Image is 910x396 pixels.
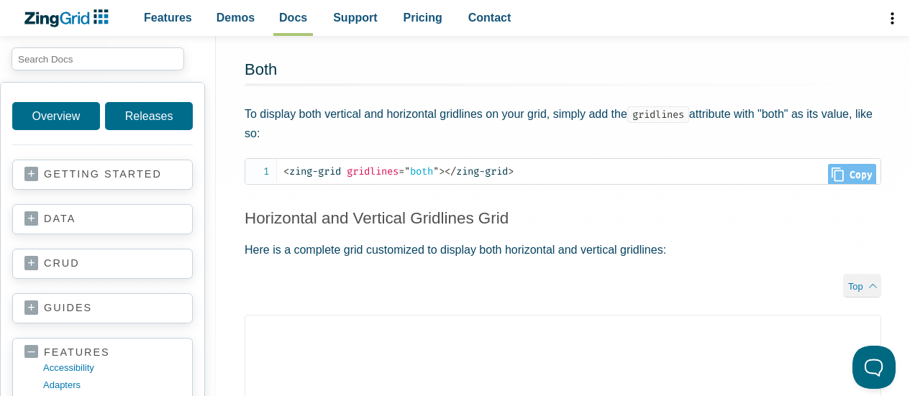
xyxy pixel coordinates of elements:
[404,8,442,27] span: Pricing
[852,346,896,389] iframe: Toggle Customer Support
[283,165,289,178] span: <
[105,102,193,130] a: Releases
[399,165,404,178] span: =
[468,8,511,27] span: Contact
[245,60,277,78] a: Both
[245,209,509,227] a: Horizontal and Vertical Gridlines Grid
[43,359,181,377] a: accessibility
[445,165,508,178] span: zing-grid
[24,257,181,271] a: crud
[445,165,456,178] span: </
[399,165,439,178] span: both
[24,167,181,182] a: getting started
[144,8,192,27] span: Features
[24,212,181,226] a: data
[433,165,439,178] span: "
[283,165,341,178] span: zing-grid
[12,102,100,130] a: Overview
[333,8,377,27] span: Support
[43,377,181,394] a: adapters
[245,104,881,143] p: To display both vertical and horizontal gridlines on your grid, simply add the attribute with "bo...
[279,8,307,27] span: Docs
[347,165,399,178] span: gridlines
[245,240,881,259] p: Here is a complete grid customized to display both horizontal and vertical gridlines:
[404,165,410,178] span: "
[508,165,514,178] span: >
[24,301,181,316] a: guides
[23,9,116,27] a: ZingChart Logo. Click to return to the homepage
[12,47,184,70] input: search input
[627,106,689,123] code: gridlines
[24,346,181,359] a: features
[439,165,445,178] span: >
[217,8,255,27] span: Demos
